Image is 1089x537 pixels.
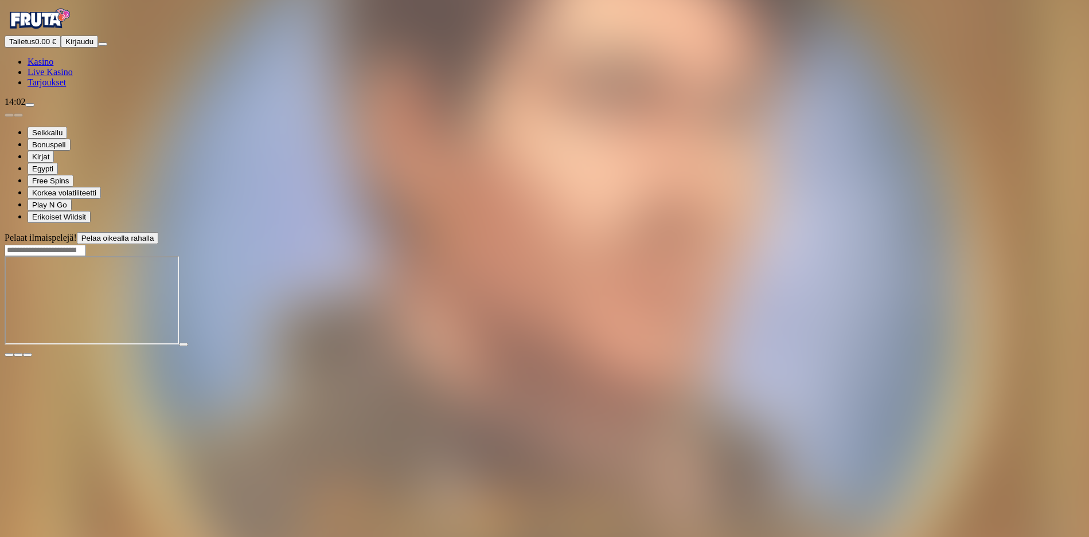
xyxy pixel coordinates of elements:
button: Kirjaudu [61,36,98,48]
button: Free Spins [28,175,73,187]
span: Kasino [28,57,53,66]
span: Korkea volatiliteetti [32,189,96,197]
button: prev slide [5,113,14,117]
span: 0.00 € [35,37,56,46]
a: diamond iconKasino [28,57,53,66]
img: Fruta [5,5,73,33]
span: Seikkailu [32,128,63,137]
button: Pelaa oikealla rahalla [77,232,159,244]
button: menu [98,42,107,46]
span: Egypti [32,164,53,173]
span: 14:02 [5,97,25,107]
span: Live Kasino [28,67,73,77]
span: Pelaa oikealla rahalla [81,234,154,242]
span: Kirjat [32,152,49,161]
button: Seikkailu [28,127,67,139]
span: Talletus [9,37,35,46]
button: Egypti [28,163,58,175]
a: gift-inverted iconTarjoukset [28,77,66,87]
span: Erikoiset Wildsit [32,213,86,221]
button: Talletusplus icon0.00 € [5,36,61,48]
button: Erikoiset Wildsit [28,211,91,223]
span: Tarjoukset [28,77,66,87]
button: Play N Go [28,199,72,211]
iframe: Book of Dead [5,256,179,344]
button: Kirjat [28,151,54,163]
button: chevron-down icon [14,353,23,356]
span: Bonuspeli [32,140,66,149]
span: Free Spins [32,177,69,185]
button: close icon [5,353,14,356]
button: fullscreen icon [23,353,32,356]
button: live-chat [25,103,34,107]
a: poker-chip iconLive Kasino [28,67,73,77]
button: next slide [14,113,23,117]
input: Search [5,245,86,256]
a: Fruta [5,25,73,35]
span: Kirjaudu [65,37,93,46]
button: Bonuspeli [28,139,71,151]
div: Pelaat ilmaispelejä! [5,232,1084,244]
span: Play N Go [32,201,67,209]
button: Korkea volatiliteetti [28,187,101,199]
button: play icon [179,343,188,346]
nav: Primary [5,5,1084,88]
